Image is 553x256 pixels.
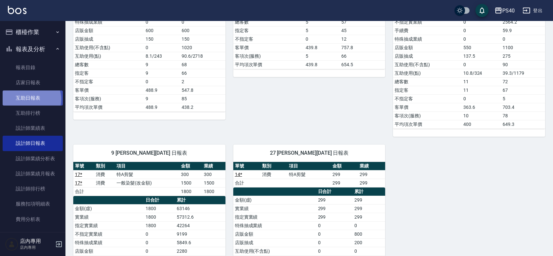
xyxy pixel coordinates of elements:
td: 總客數 [73,60,144,69]
td: 0 [144,77,180,86]
img: Person [5,238,18,251]
button: 櫃檯作業 [3,24,63,41]
td: 66 [180,69,225,77]
button: PS40 [492,4,517,17]
td: 特A剪髮 [287,170,331,179]
td: 9 [144,94,180,103]
th: 累計 [175,196,225,205]
td: 店販金額 [73,26,144,35]
a: 設計師日報表 [3,136,63,151]
td: 互助使用(不含點) [73,43,144,52]
td: 299 [316,213,353,221]
td: 649.3 [501,120,545,128]
td: 85 [180,94,225,103]
td: 1800 [144,221,175,230]
td: 特殊抽成業績 [393,35,462,43]
table: a dense table [73,162,225,196]
td: 不指定客 [233,35,304,43]
td: 547.8 [180,86,225,94]
td: 67 [501,86,545,94]
td: 1800 [202,187,225,196]
td: 299 [316,196,353,204]
td: 200 [353,238,385,247]
td: 600 [180,26,225,35]
th: 類別 [260,162,288,170]
td: 指定實業績 [233,213,316,221]
td: 合計 [233,179,260,187]
td: 299 [316,204,353,213]
td: 5 [501,94,545,103]
td: 0 [462,60,501,69]
td: 90.6/2718 [180,52,225,60]
td: 68 [180,60,225,69]
td: 9199 [175,230,225,238]
td: 0 [304,35,340,43]
td: 45 [340,26,385,35]
td: 平均項次單價 [233,60,304,69]
td: 客單價 [233,43,304,52]
td: 0 [144,230,175,238]
th: 項目 [287,162,331,170]
td: 0 [462,26,501,35]
td: 0 [316,238,353,247]
td: 消費 [94,179,115,187]
td: 39.3/1179 [501,69,545,77]
td: 不指定客 [73,77,144,86]
td: 特A剪髮 [115,170,179,179]
td: 2564.2 [501,18,545,26]
td: 互助使用(不含點) [233,247,316,255]
td: 5 [304,18,340,26]
td: 一般染髮(改金額) [115,179,179,187]
td: 2 [180,77,225,86]
td: 總客數 [393,77,462,86]
td: 合計 [73,187,94,196]
button: 客戶管理 [3,229,63,246]
td: 金額(虛) [73,204,144,213]
td: 互助使用(點) [73,52,144,60]
a: 設計師業績表 [3,121,63,136]
td: 0 [144,247,175,255]
td: 0 [462,94,501,103]
td: 互助使用(點) [393,69,462,77]
a: 互助日報表 [3,90,63,106]
span: 27 [PERSON_NAME][DATE] 日報表 [241,150,378,156]
h5: 店內專用 [20,238,53,245]
th: 單號 [73,162,94,170]
div: PS40 [502,7,515,15]
a: 店家日報表 [3,75,63,90]
td: 72 [501,77,545,86]
td: 金額(虛) [233,196,316,204]
td: 299 [353,213,385,221]
td: 平均項次單價 [73,103,144,111]
td: 0 [316,247,353,255]
td: 特殊抽成業績 [73,18,144,26]
td: 12 [340,35,385,43]
td: 店販金額 [233,230,316,238]
td: 275 [501,52,545,60]
td: 299 [358,179,385,187]
td: 137.5 [462,52,501,60]
td: 客單價 [393,103,462,111]
th: 項目 [115,162,179,170]
span: 9 [PERSON_NAME][DATE] 日報表 [81,150,218,156]
td: 指定實業績 [73,221,144,230]
td: 400 [462,120,501,128]
td: 11 [462,77,501,86]
a: 互助排行榜 [3,106,63,121]
a: 費用分析表 [3,212,63,227]
td: 439.8 [304,43,340,52]
td: 9 [144,69,180,77]
td: 300 [179,170,202,179]
th: 日合計 [144,196,175,205]
td: 299 [353,196,385,204]
td: 654.5 [340,60,385,69]
td: 8.1/243 [144,52,180,60]
td: 店販金額 [73,247,144,255]
td: 店販抽成 [233,238,316,247]
td: 1800 [144,213,175,221]
td: 42264 [175,221,225,230]
td: 10.8/324 [462,69,501,77]
th: 單號 [233,162,260,170]
td: 757.8 [340,43,385,52]
th: 類別 [94,162,115,170]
